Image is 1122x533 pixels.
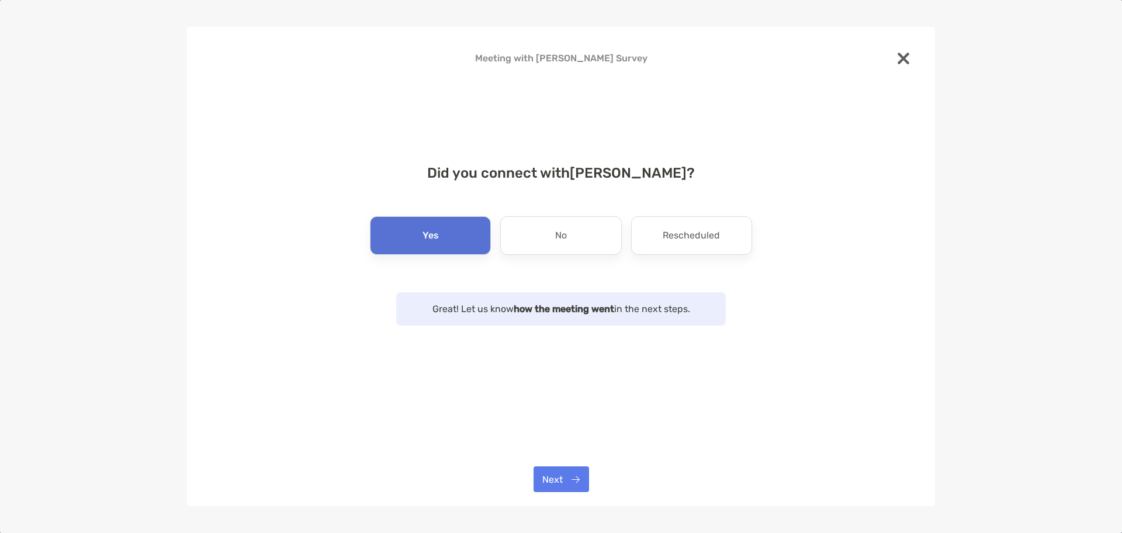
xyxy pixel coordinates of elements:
[663,226,720,245] p: Rescheduled
[206,53,916,64] h4: Meeting with [PERSON_NAME] Survey
[423,226,439,245] p: Yes
[206,165,916,181] h4: Did you connect with [PERSON_NAME] ?
[514,303,614,314] strong: how the meeting went
[408,302,714,316] p: Great! Let us know in the next steps.
[898,53,909,64] img: close modal
[534,466,589,492] button: Next
[555,226,567,245] p: No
